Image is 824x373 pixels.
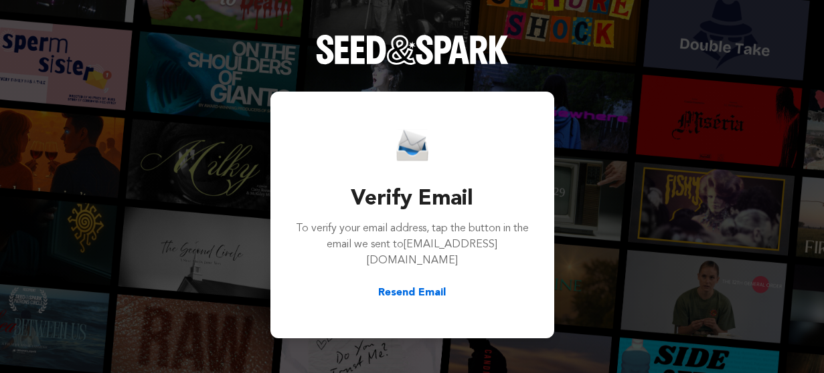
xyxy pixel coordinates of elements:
[295,221,530,269] p: To verify your email address, tap the button in the email we sent to
[316,35,509,91] a: Seed&Spark Homepage
[295,183,530,215] h3: Verify Email
[396,129,428,162] img: Seed&Spark Email Icon
[378,285,446,301] button: Resend Email
[316,35,509,64] img: Seed&Spark Logo
[367,239,498,266] span: [EMAIL_ADDRESS][DOMAIN_NAME]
